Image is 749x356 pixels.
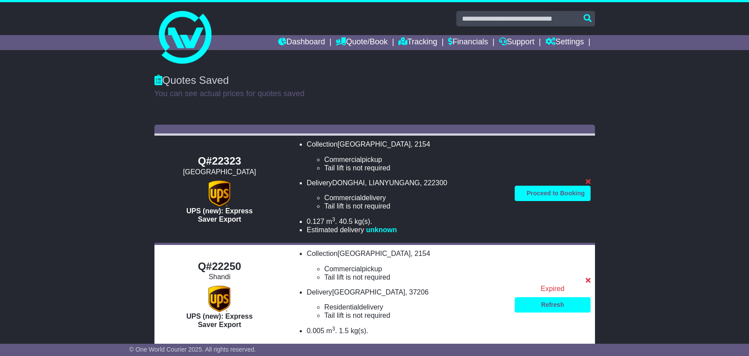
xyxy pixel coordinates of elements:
li: Collection [307,140,506,172]
span: , 2154 [411,140,430,148]
li: Delivery [307,179,506,211]
li: Delivery [307,288,506,320]
div: Q#22250 [159,260,281,273]
span: [GEOGRAPHIC_DATA] [337,250,411,257]
a: Tracking [398,35,437,50]
span: Commercial [324,265,362,273]
span: , 222300 [420,179,447,187]
div: Shandi [159,273,281,281]
div: Expired [515,284,590,293]
span: [GEOGRAPHIC_DATA] [332,288,405,296]
a: Refresh [515,297,590,313]
span: 1.5 [339,327,349,334]
a: Proceed to Booking [515,186,590,201]
span: m . [326,327,337,334]
li: Estimated delivery [307,226,506,234]
span: 0.127 [307,218,324,225]
span: kg(s). [351,327,368,334]
span: [GEOGRAPHIC_DATA] [337,140,411,148]
div: Quotes Saved [154,74,595,87]
span: UPS (new): Express Saver Export [186,313,253,328]
span: UPS (new): Express Saver Export [186,207,253,223]
a: Settings [545,35,584,50]
span: kg(s). [355,218,372,225]
sup: 3 [332,326,335,332]
a: Quote/Book [336,35,387,50]
span: , 37206 [405,288,428,296]
sup: 3 [332,216,335,223]
span: unknown [366,226,397,234]
li: delivery [324,303,506,311]
span: , 2154 [411,250,430,257]
span: Commercial [324,156,362,163]
span: 0.005 [307,327,324,334]
li: Tail lift is not required [324,273,506,281]
span: 40.5 [339,218,353,225]
li: Tail lift is not required [324,311,506,320]
li: Tail lift is not required [324,164,506,172]
div: [GEOGRAPHIC_DATA] [159,168,281,176]
span: Residential [324,303,359,311]
img: UPS (new): Express Saver Export [208,286,230,312]
li: pickup [324,155,506,164]
span: © One World Courier 2025. All rights reserved. [129,346,256,353]
li: pickup [324,265,506,273]
a: Dashboard [278,35,325,50]
div: Q#22323 [159,155,281,168]
a: Financials [448,35,488,50]
p: You can see actual prices for quotes saved [154,89,595,99]
li: Collection [307,249,506,281]
li: delivery [324,194,506,202]
span: m . [326,218,337,225]
a: Support [499,35,534,50]
img: UPS (new): Express Saver Export [208,180,230,207]
li: Tail lift is not required [324,202,506,210]
span: Commercial [324,194,362,201]
span: DONGHAI, LIANYUNGANG [332,179,420,187]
